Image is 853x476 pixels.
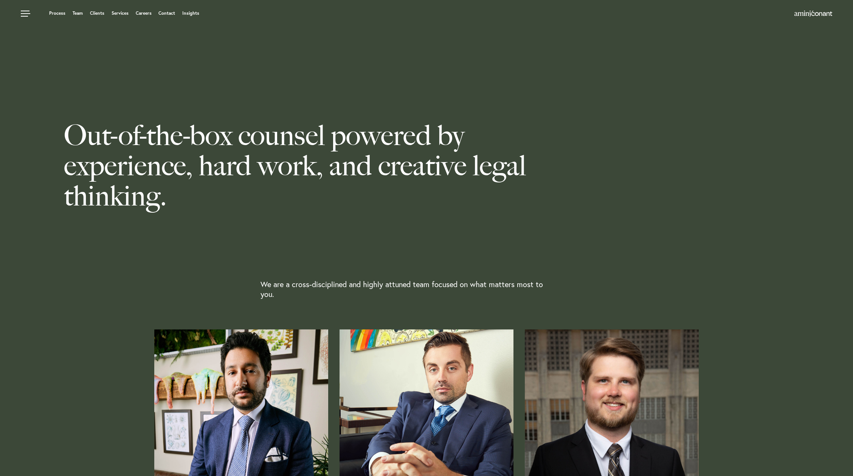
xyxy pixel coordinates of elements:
[90,11,104,15] a: Clients
[136,11,152,15] a: Careers
[261,280,547,299] p: We are a cross-disciplined and highly attuned team focused on what matters most to you.
[794,11,832,17] a: Home
[112,11,129,15] a: Services
[49,11,65,15] a: Process
[182,11,199,15] a: Insights
[158,11,175,15] a: Contact
[794,11,832,17] img: Amini & Conant
[73,11,83,15] a: Team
